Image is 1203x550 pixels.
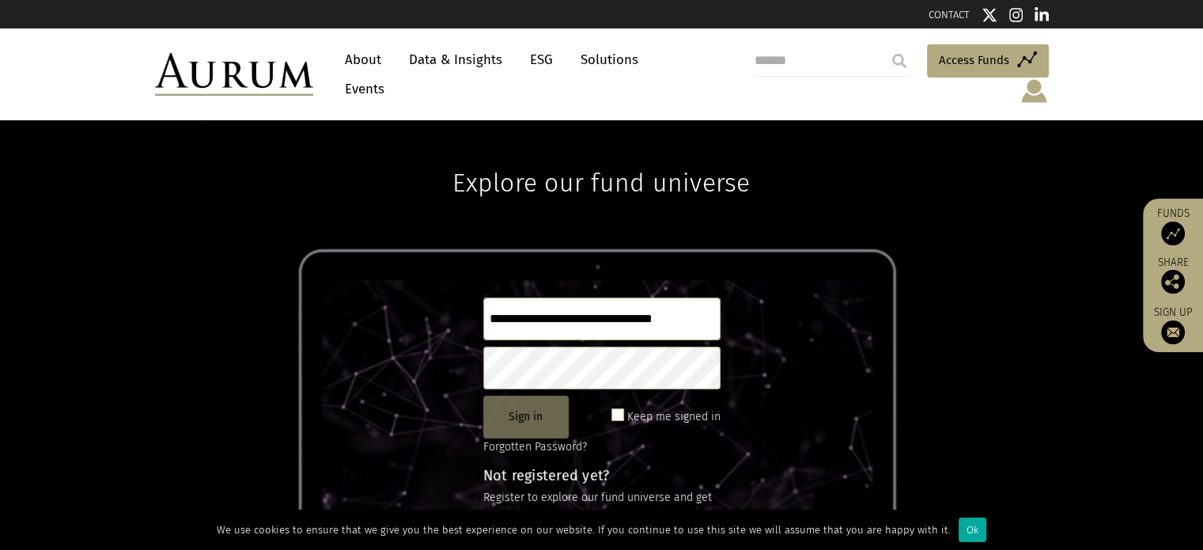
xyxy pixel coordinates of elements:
h4: Not registered yet? [483,468,721,483]
a: Data & Insights [401,45,510,74]
a: Solutions [573,45,646,74]
button: Sign in [483,396,569,438]
div: Ok [959,518,986,542]
a: About [337,45,389,74]
a: CONTACT [929,9,970,21]
a: Funds [1151,207,1195,245]
img: account-icon.svg [1020,78,1049,104]
h1: Explore our fund universe [452,120,750,198]
img: Share this post [1161,270,1185,294]
img: Access Funds [1161,222,1185,245]
a: Events [337,74,384,104]
p: Register to explore our fund universe and get access to: [483,489,721,525]
img: Instagram icon [1009,7,1023,23]
img: Linkedin icon [1035,7,1049,23]
a: Access Funds [927,44,1049,78]
img: Twitter icon [982,7,997,23]
label: Keep me signed in [627,408,721,427]
a: ESG [522,45,561,74]
img: Aurum [155,53,313,96]
span: Access Funds [939,51,1009,70]
div: Share [1151,257,1195,294]
img: Sign up to our newsletter [1161,321,1185,344]
input: Submit [883,45,915,77]
a: Forgotten Password? [483,440,587,453]
a: Sign up [1151,305,1195,344]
